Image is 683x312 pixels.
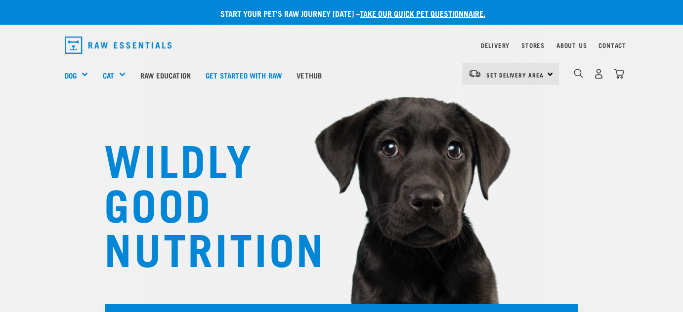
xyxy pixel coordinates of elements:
[133,55,198,95] a: Raw Education
[360,11,485,15] a: take our quick pet questionnaire.
[65,37,171,54] img: Raw Essentials Logo
[57,33,626,58] nav: dropdown navigation
[614,69,624,79] img: home-icon@2x.png
[556,43,587,47] a: About Us
[486,73,544,77] span: Set Delivery Area
[594,69,604,79] img: user.png
[521,43,545,47] a: Stores
[65,70,77,81] a: Dog
[574,69,583,78] img: home-icon-1@2x.png
[198,55,289,95] a: Get started with Raw
[598,43,626,47] a: Contact
[104,136,302,269] h1: WILDLY GOOD NUTRITION
[481,43,510,47] a: Delivery
[468,69,481,78] img: van-moving.png
[289,55,329,95] a: Vethub
[103,70,114,81] a: Cat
